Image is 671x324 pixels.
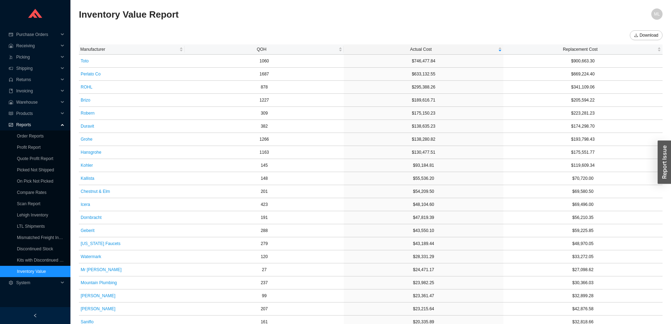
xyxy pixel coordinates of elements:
td: $55,536.20 [344,172,503,185]
td: $42,876.58 [503,302,663,316]
button: Geberit [80,226,95,236]
td: $633,132.55 [344,68,503,81]
button: Brizo [80,95,91,105]
td: 148 [185,172,344,185]
button: downloadDownload [630,30,663,40]
a: Order Reports [17,134,44,139]
span: Purchase Orders [16,29,58,40]
button: Kallista [80,173,95,183]
span: Robern [81,110,94,117]
th: QOH sortable [185,44,344,55]
button: Chestnut & Elm [80,187,110,196]
span: ML [654,8,660,20]
td: $28,331.29 [344,250,503,263]
span: ROHL [81,84,92,91]
td: $193,798.43 [503,133,663,146]
td: $223,281.23 [503,107,663,120]
a: Compare Rates [17,190,46,195]
td: 1227 [185,94,344,107]
td: $69,496.00 [503,198,663,211]
td: 201 [185,185,344,198]
td: 309 [185,107,344,120]
span: Shipping [16,63,58,74]
button: Kohler [80,160,93,170]
span: Actual Cost [345,46,496,53]
button: Hansgrohe [80,147,102,157]
button: Dornbracht [80,213,102,222]
span: [US_STATE] Faucets [81,240,120,247]
a: Profit Report [17,145,41,150]
td: $130,477.51 [344,146,503,159]
button: ROHL [80,82,93,92]
a: Inventory Value [17,269,46,274]
span: [PERSON_NAME] [81,292,116,299]
td: $33,272.05 [503,250,663,263]
span: Warehouse [16,97,58,108]
td: $43,189.44 [344,237,503,250]
td: $59,225.85 [503,224,663,237]
td: 1266 [185,133,344,146]
td: $48,104.60 [344,198,503,211]
td: 99 [185,289,344,302]
span: Reports [16,119,58,130]
td: $27,098.62 [503,263,663,276]
th: Replacement Cost sortable [503,44,663,55]
span: Geberit [81,227,94,234]
td: $138,280.82 [344,133,503,146]
td: $56,210.35 [503,211,663,224]
button: [PERSON_NAME] [80,291,116,301]
td: $23,982.25 [344,276,503,289]
td: 878 [185,81,344,94]
span: Toto [81,57,89,65]
td: $746,477.84 [344,55,503,68]
span: QOH [186,46,337,53]
span: Dornbracht [81,214,101,221]
span: book [8,89,13,93]
button: Duravit [80,121,94,131]
span: Invoicing [16,85,58,97]
td: $32,899.28 [503,289,663,302]
span: customer-service [8,78,13,82]
button: Watermark [80,252,101,262]
td: 423 [185,198,344,211]
td: $48,970.05 [503,237,663,250]
td: 1687 [185,68,344,81]
td: $189,616.71 [344,94,503,107]
a: Picked Not Shipped [17,167,54,172]
td: $54,209.50 [344,185,503,198]
td: 237 [185,276,344,289]
td: $70,720.00 [503,172,663,185]
span: Perlato Co [81,71,101,78]
span: Returns [16,74,58,85]
span: setting [8,281,13,285]
a: Mismatched Freight Invoices [17,235,71,240]
span: Duravit [81,123,94,130]
span: System [16,277,58,288]
td: $138,635.23 [344,120,503,133]
td: $175,150.23 [344,107,503,120]
a: Scan Report [17,201,41,206]
td: 145 [185,159,344,172]
a: Quote Profit Report [17,156,53,161]
span: Kohler [81,162,93,169]
span: Chestnut & Elm [81,188,110,195]
td: $295,388.26 [344,81,503,94]
span: Hansgrohe [81,149,101,156]
td: 191 [185,211,344,224]
button: Mr [PERSON_NAME] [80,265,122,275]
td: $23,361.47 [344,289,503,302]
button: [US_STATE] Faucets [80,239,121,249]
button: Toto [80,56,89,66]
span: [PERSON_NAME] [81,305,116,312]
th: Manufacturer sortable [79,44,185,55]
span: Manufacturer [80,46,178,53]
span: Mr [PERSON_NAME] [81,266,122,273]
td: $119,609.34 [503,159,663,172]
td: $69,580.50 [503,185,663,198]
td: $93,184.81 [344,159,503,172]
span: Grohe [81,136,92,143]
span: Receiving [16,40,58,51]
a: Kits with Discontinued Parts [17,258,69,263]
span: Mountain Plumbing [81,279,117,286]
button: Grohe [80,134,93,144]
